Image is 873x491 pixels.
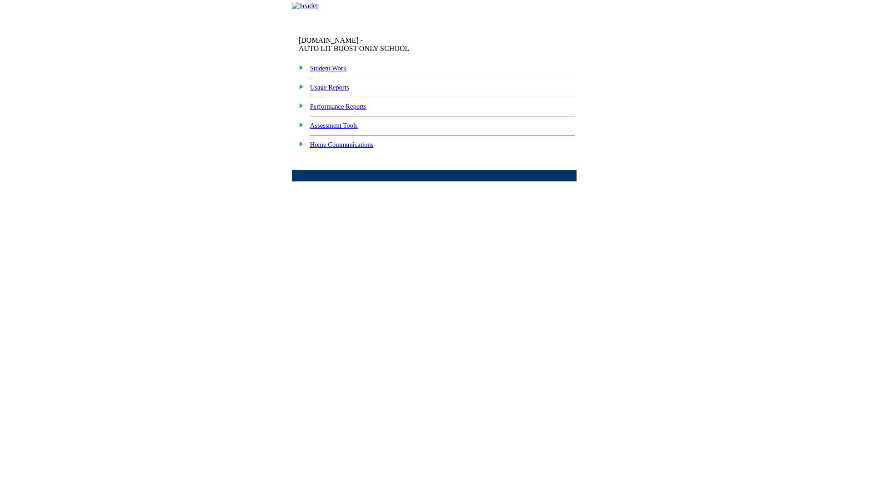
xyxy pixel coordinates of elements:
[310,103,366,110] a: Performance Reports
[299,45,409,52] nobr: AUTO LIT BOOST ONLY SCHOOL
[299,36,466,53] td: [DOMAIN_NAME] -
[294,101,304,110] img: plus.gif
[310,65,346,72] a: Student Work
[294,63,304,71] img: plus.gif
[310,122,358,129] a: Assessment Tools
[294,140,304,148] img: plus.gif
[310,141,374,148] a: Home Communications
[310,84,349,91] a: Usage Reports
[294,120,304,129] img: plus.gif
[294,82,304,90] img: plus.gif
[292,2,319,10] img: header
